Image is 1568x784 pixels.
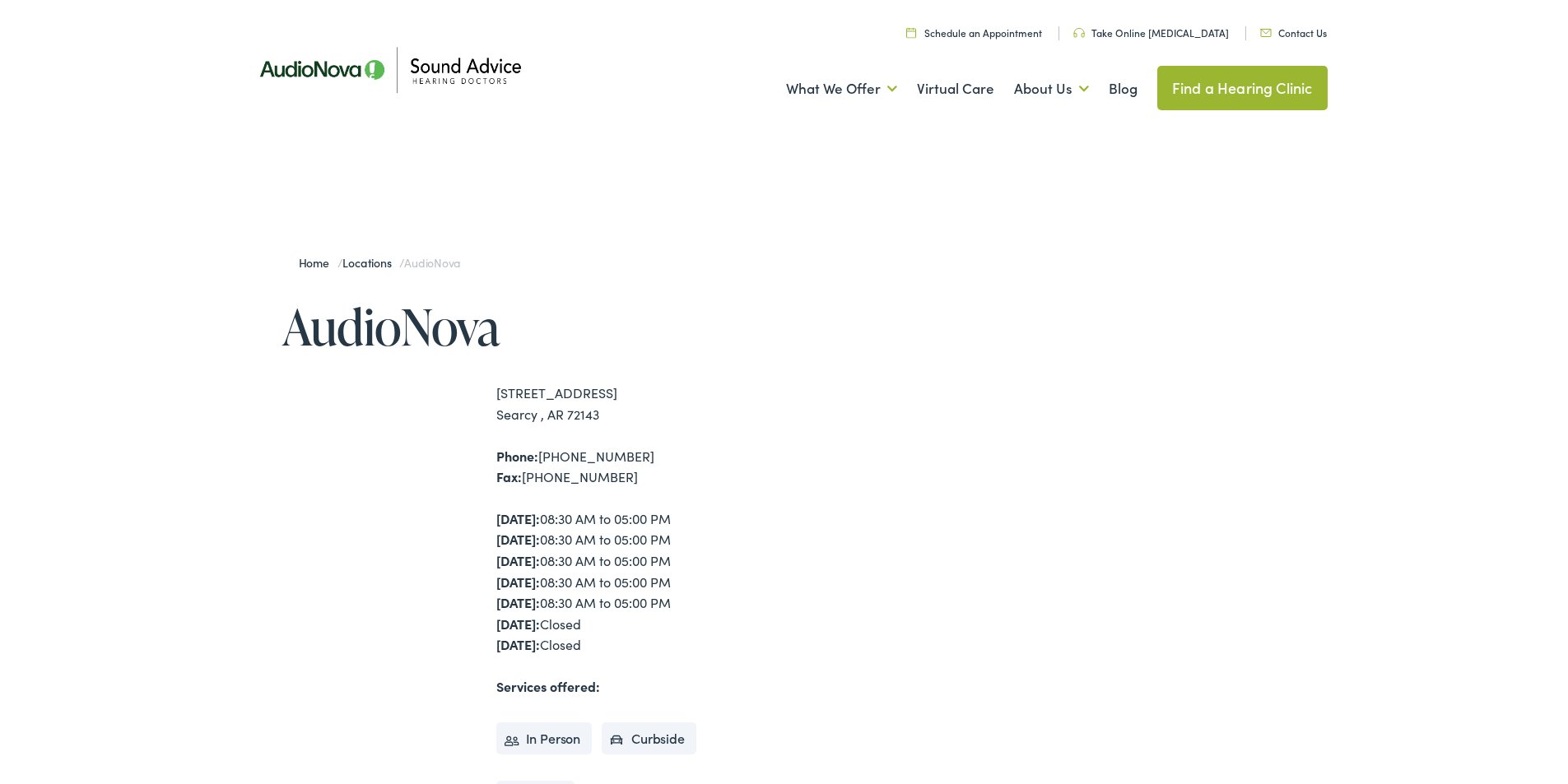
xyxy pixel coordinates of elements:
h1: AudioNova [282,299,784,354]
a: Blog [1109,58,1138,119]
img: Icon representing mail communication in a unique green color, indicative of contact or communicat... [1260,29,1272,37]
strong: [DATE]: [496,551,540,569]
strong: [DATE]: [496,530,540,548]
strong: Services offered: [496,677,600,695]
a: About Us [1014,58,1089,119]
a: Take Online [MEDICAL_DATA] [1073,26,1229,39]
strong: [DATE]: [496,635,540,653]
div: [STREET_ADDRESS] Searcy , AR 72143 [496,383,784,424]
li: Curbside [602,722,696,755]
li: In Person [496,722,593,755]
div: 08:30 AM to 05:00 PM 08:30 AM to 05:00 PM 08:30 AM to 05:00 PM 08:30 AM to 05:00 PM 08:30 AM to 0... [496,508,784,656]
strong: Fax: [496,467,522,485]
a: Home [299,254,337,271]
a: Virtual Care [917,58,994,119]
a: Find a Hearing Clinic [1157,66,1328,110]
strong: [DATE]: [496,573,540,591]
a: What We Offer [786,58,897,119]
img: Calendar icon in a unique green color, symbolizing scheduling or date-related features. [906,27,916,38]
strong: Phone: [496,447,538,465]
a: Schedule an Appointment [906,26,1042,39]
strong: [DATE]: [496,593,540,611]
a: Contact Us [1260,26,1327,39]
img: Headphone icon in a unique green color, suggesting audio-related services or features. [1073,28,1085,38]
div: [PHONE_NUMBER] [PHONE_NUMBER] [496,446,784,488]
strong: [DATE]: [496,615,540,633]
strong: [DATE]: [496,509,540,527]
span: / / [299,254,461,271]
a: Locations [342,254,399,271]
span: AudioNova [404,254,460,271]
